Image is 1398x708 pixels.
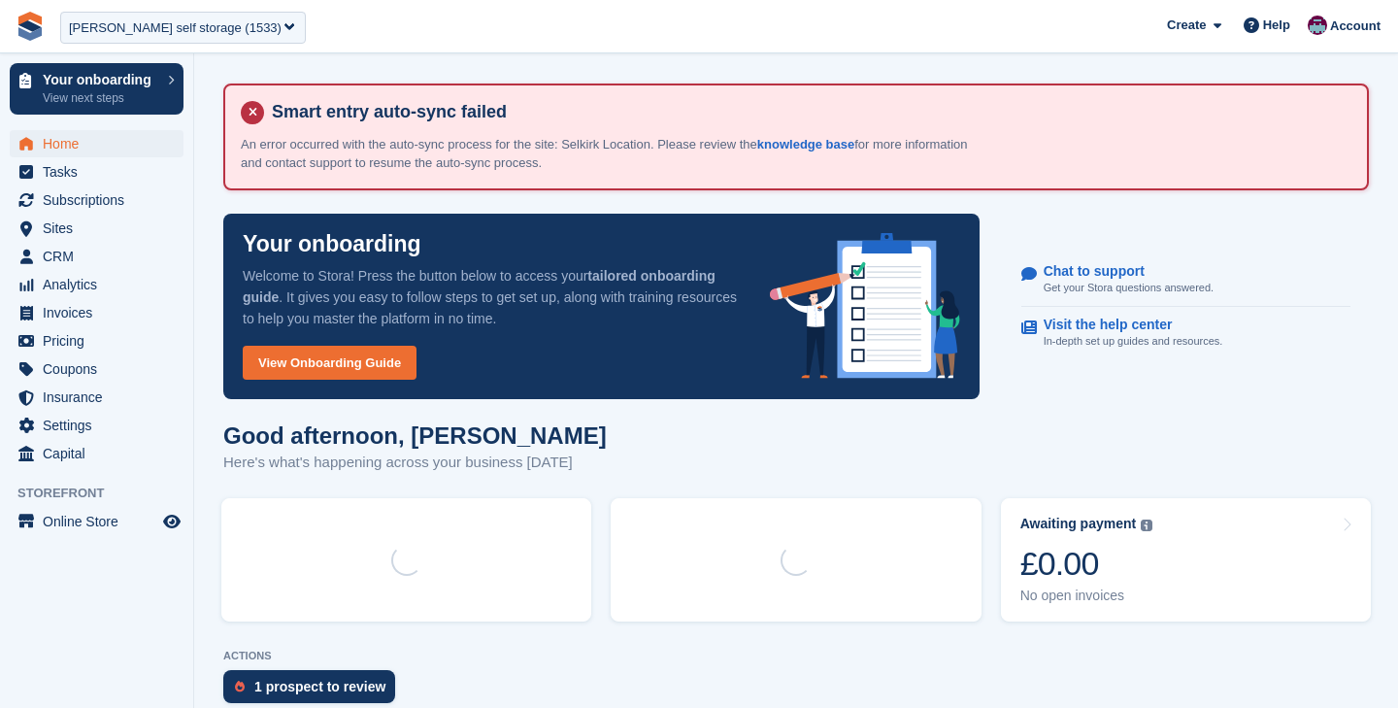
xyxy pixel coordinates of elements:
[1141,520,1152,531] img: icon-info-grey-7440780725fd019a000dd9b08b2336e03edf1995a4989e88bcd33f0948082b44.svg
[10,130,183,157] a: menu
[10,508,183,535] a: menu
[1044,333,1223,350] p: In-depth set up guides and resources.
[223,422,607,449] h1: Good afternoon, [PERSON_NAME]
[1167,16,1206,35] span: Create
[43,355,159,383] span: Coupons
[254,679,385,694] div: 1 prospect to review
[223,452,607,474] p: Here's what's happening across your business [DATE]
[1021,307,1350,359] a: Visit the help center In-depth set up guides and resources.
[10,186,183,214] a: menu
[43,130,159,157] span: Home
[10,440,183,467] a: menu
[223,650,1369,662] p: ACTIONS
[235,681,245,692] img: prospect-51fa495bee0391a8d652442698ab0144808aea92771e9ea1ae160a38d050c398.svg
[10,355,183,383] a: menu
[43,158,159,185] span: Tasks
[264,101,1351,123] h4: Smart entry auto-sync failed
[43,440,159,467] span: Capital
[243,265,739,329] p: Welcome to Stora! Press the button below to access your . It gives you easy to follow steps to ge...
[10,63,183,115] a: Your onboarding View next steps
[43,508,159,535] span: Online Store
[1044,317,1208,333] p: Visit the help center
[43,327,159,354] span: Pricing
[1001,498,1371,622] a: Awaiting payment £0.00 No open invoices
[43,215,159,242] span: Sites
[43,299,159,326] span: Invoices
[1044,280,1214,296] p: Get your Stora questions answered.
[243,233,421,255] p: Your onboarding
[43,271,159,298] span: Analytics
[43,89,158,107] p: View next steps
[43,412,159,439] span: Settings
[43,243,159,270] span: CRM
[10,412,183,439] a: menu
[69,18,282,38] div: [PERSON_NAME] self storage (1533)
[10,271,183,298] a: menu
[1020,516,1137,532] div: Awaiting payment
[10,384,183,411] a: menu
[243,346,416,380] a: View Onboarding Guide
[1330,17,1381,36] span: Account
[160,510,183,533] a: Preview store
[1308,16,1327,35] img: Brian Young
[1021,253,1350,307] a: Chat to support Get your Stora questions answered.
[10,215,183,242] a: menu
[1020,544,1153,584] div: £0.00
[17,484,193,503] span: Storefront
[10,158,183,185] a: menu
[10,299,183,326] a: menu
[43,186,159,214] span: Subscriptions
[243,268,716,305] strong: tailored onboarding guide
[10,243,183,270] a: menu
[10,327,183,354] a: menu
[43,73,158,86] p: Your onboarding
[1263,16,1290,35] span: Help
[16,12,45,41] img: stora-icon-8386f47178a22dfd0bd8f6a31ec36ba5ce8667c1dd55bd0f319d3a0aa187defe.svg
[770,233,960,379] img: onboarding-info-6c161a55d2c0e0a8cae90662b2fe09162a5109e8cc188191df67fb4f79e88e88.svg
[241,135,969,173] p: An error occurred with the auto-sync process for the site: Selkirk Location. Please review the fo...
[43,384,159,411] span: Insurance
[1044,263,1198,280] p: Chat to support
[1020,588,1153,604] div: No open invoices
[757,137,854,152] a: knowledge base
